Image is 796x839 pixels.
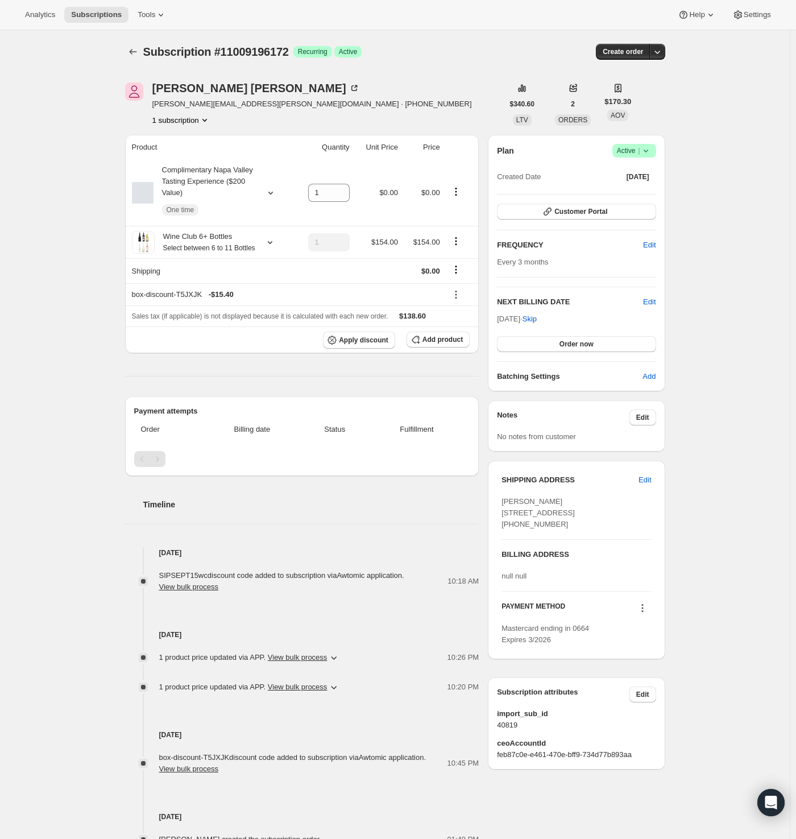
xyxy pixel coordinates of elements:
[306,424,364,435] span: Status
[497,171,541,183] span: Created Date
[152,678,347,696] button: 1 product price updated via APP. View bulk process
[516,310,544,328] button: Skip
[501,497,575,528] span: [PERSON_NAME] [STREET_ADDRESS] [PHONE_NUMBER]
[497,145,514,156] h2: Plan
[154,164,256,221] div: Complimentary Napa Valley Tasting Experience ($200 Value)
[497,239,643,251] h2: FREQUENCY
[510,100,534,109] span: $340.60
[152,82,360,94] div: [PERSON_NAME] [PERSON_NAME]
[125,547,479,559] h4: [DATE]
[379,188,398,197] span: $0.00
[292,135,353,160] th: Quantity
[125,629,479,640] h4: [DATE]
[152,98,472,110] span: [PERSON_NAME][EMAIL_ADDRESS][PERSON_NAME][DOMAIN_NAME] · [PHONE_NUMBER]
[497,432,576,441] span: No notes from customer
[603,47,643,56] span: Create order
[205,424,299,435] span: Billing date
[564,96,582,112] button: 2
[497,749,656,761] span: feb87c0e-e461-470e-bff9-734d77b893aa
[629,410,656,425] button: Edit
[757,789,785,816] div: Open Intercom Messenger
[125,82,143,101] span: James Arretta
[497,296,643,308] h2: NEXT BILLING DATE
[447,652,479,663] span: 10:26 PM
[159,582,219,591] button: View bulk process
[501,474,639,486] h3: SHIPPING ADDRESS
[143,499,479,510] h2: Timeline
[125,258,293,283] th: Shipping
[132,312,388,320] span: Sales tax (if applicable) is not displayed because it is calculated with each new order.
[497,258,548,266] span: Every 3 months
[159,652,327,663] span: 1 product price updated via APP .
[407,332,470,348] button: Add product
[134,417,202,442] th: Order
[516,116,528,124] span: LTV
[152,648,347,667] button: 1 product price updated via APP. View bulk process
[620,169,656,185] button: [DATE]
[339,336,388,345] span: Apply discount
[25,10,55,19] span: Analytics
[268,683,327,691] button: View bulk process
[447,758,479,769] span: 10:45 PM
[689,10,704,19] span: Help
[642,371,656,382] span: Add
[132,289,440,300] div: box-discount-T5JXJK
[636,367,662,386] button: Add
[636,413,649,422] span: Edit
[159,681,327,693] span: 1 product price updated via APP .
[554,207,607,216] span: Customer Portal
[497,708,656,720] span: import_sub_id
[143,46,289,58] span: Subscription #11009196172
[353,135,401,160] th: Unit Price
[604,96,631,108] span: $170.30
[643,296,656,308] button: Edit
[447,235,465,247] button: Product actions
[421,267,440,275] span: $0.00
[571,100,575,109] span: 2
[71,10,122,19] span: Subscriptions
[371,238,398,246] span: $154.00
[125,135,293,160] th: Product
[125,44,141,60] button: Subscriptions
[596,44,650,60] button: Create order
[134,406,470,417] h2: Payment attempts
[155,231,255,254] div: Wine Club 6+ Bottles
[725,7,778,23] button: Settings
[497,204,656,220] button: Customer Portal
[559,340,594,349] span: Order now
[638,146,640,155] span: |
[323,332,395,349] button: Apply discount
[611,111,625,119] span: AOV
[503,96,541,112] button: $340.60
[125,811,479,823] h4: [DATE]
[636,690,649,699] span: Edit
[632,471,658,489] button: Edit
[671,7,723,23] button: Help
[523,313,537,325] span: Skip
[639,474,651,486] span: Edit
[501,602,565,617] h3: PAYMENT METHOD
[268,653,327,662] button: View bulk process
[447,576,479,587] span: 10:18 AM
[636,236,662,254] button: Edit
[152,114,210,126] button: Product actions
[163,244,255,252] small: Select between 6 to 11 Bottles
[629,687,656,702] button: Edit
[159,571,404,591] span: SIPSEPT15wc discount code added to subscription via Awtomic application .
[18,7,62,23] button: Analytics
[371,424,463,435] span: Fulfillment
[501,572,526,580] span: null null
[643,239,656,251] span: Edit
[422,335,463,344] span: Add product
[497,738,656,749] span: ceoAccountId
[501,549,651,560] h3: BILLING ADDRESS
[497,315,537,323] span: [DATE] ·
[134,451,470,467] nav: Pagination
[138,10,155,19] span: Tools
[399,312,426,320] span: $138.60
[339,47,358,56] span: Active
[209,289,234,300] span: - $15.40
[447,185,465,198] button: Product actions
[497,371,642,382] h6: Batching Settings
